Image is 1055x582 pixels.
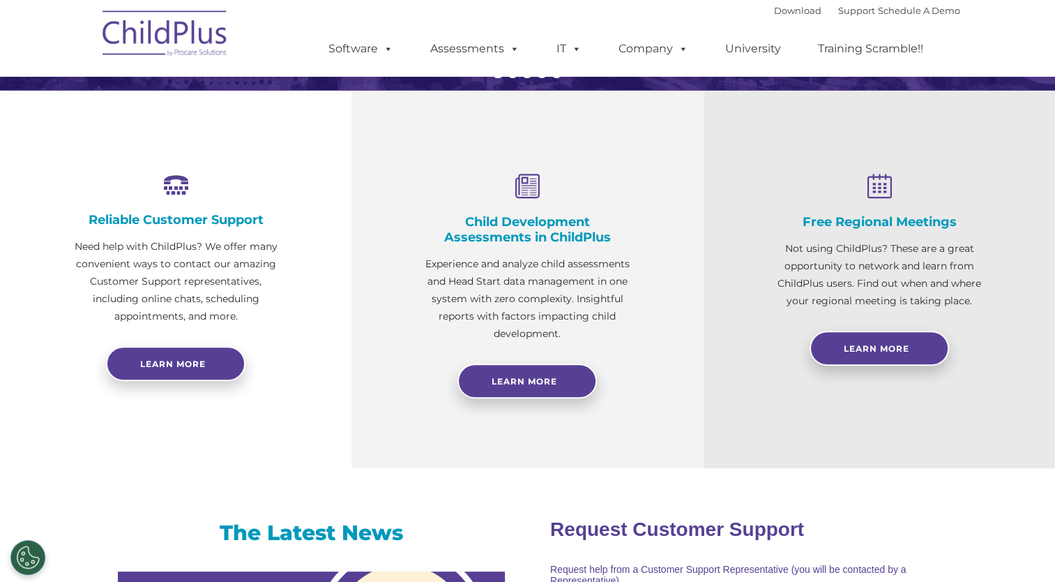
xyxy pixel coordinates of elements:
span: Last name [194,92,236,103]
p: Need help with ChildPlus? We offer many convenient ways to contact our amazing Customer Support r... [70,238,282,325]
a: Software [314,35,407,63]
a: Learn More [457,364,597,398]
h4: Child Development Assessments in ChildPlus [421,214,633,245]
a: Download [774,5,821,16]
font: | [774,5,960,16]
a: Company [605,35,702,63]
h3: The Latest News [118,519,505,547]
a: Training Scramble!! [804,35,937,63]
iframe: Chat Widget [985,515,1055,582]
a: University [711,35,795,63]
a: Learn more [106,346,245,381]
img: ChildPlus by Procare Solutions [96,1,235,70]
a: Support [838,5,875,16]
span: Learn More [492,376,557,387]
span: Phone number [194,149,253,160]
p: Not using ChildPlus? These are a great opportunity to network and learn from ChildPlus users. Fin... [773,240,985,310]
a: Learn More [810,331,949,366]
a: IT [542,35,595,63]
span: Learn More [844,343,909,354]
span: Learn more [140,359,206,369]
button: Cookies Settings [10,540,45,575]
a: Schedule A Demo [878,5,960,16]
h4: Free Regional Meetings [773,214,985,230]
a: Assessments [416,35,533,63]
h4: Reliable Customer Support [70,212,282,227]
p: Experience and analyze child assessments and Head Start data management in one system with zero c... [421,255,633,343]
